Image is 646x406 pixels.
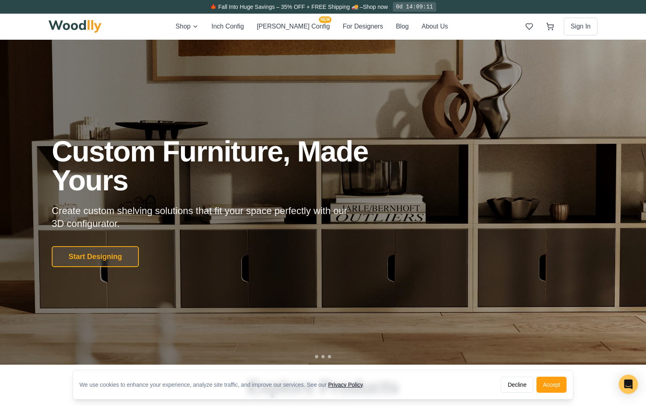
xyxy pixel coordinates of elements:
[319,16,331,23] span: NEW
[564,18,597,35] button: Sign In
[363,4,388,10] a: Shop now
[52,137,411,195] h1: Custom Furniture, Made Yours
[619,375,638,394] div: Open Intercom Messenger
[501,377,533,393] button: Decline
[210,4,363,10] span: 🍁 Fall Into Huge Savings – 35% OFF + FREE Shipping 🚚 –
[52,246,139,267] button: Start Designing
[393,2,436,12] div: 0d 14:09:11
[396,21,409,32] button: Blog
[211,21,244,32] button: Inch Config
[536,377,567,393] button: Accept
[52,204,360,230] p: Create custom shelving solutions that fit your space perfectly with our 3D configurator.
[176,21,199,32] button: Shop
[49,20,102,33] img: Woodlly
[422,21,448,32] button: About Us
[328,382,363,388] a: Privacy Policy
[257,21,330,32] button: [PERSON_NAME] ConfigNEW
[79,381,371,389] div: We use cookies to enhance your experience, analyze site traffic, and improve our services. See our .
[343,21,383,32] button: For Designers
